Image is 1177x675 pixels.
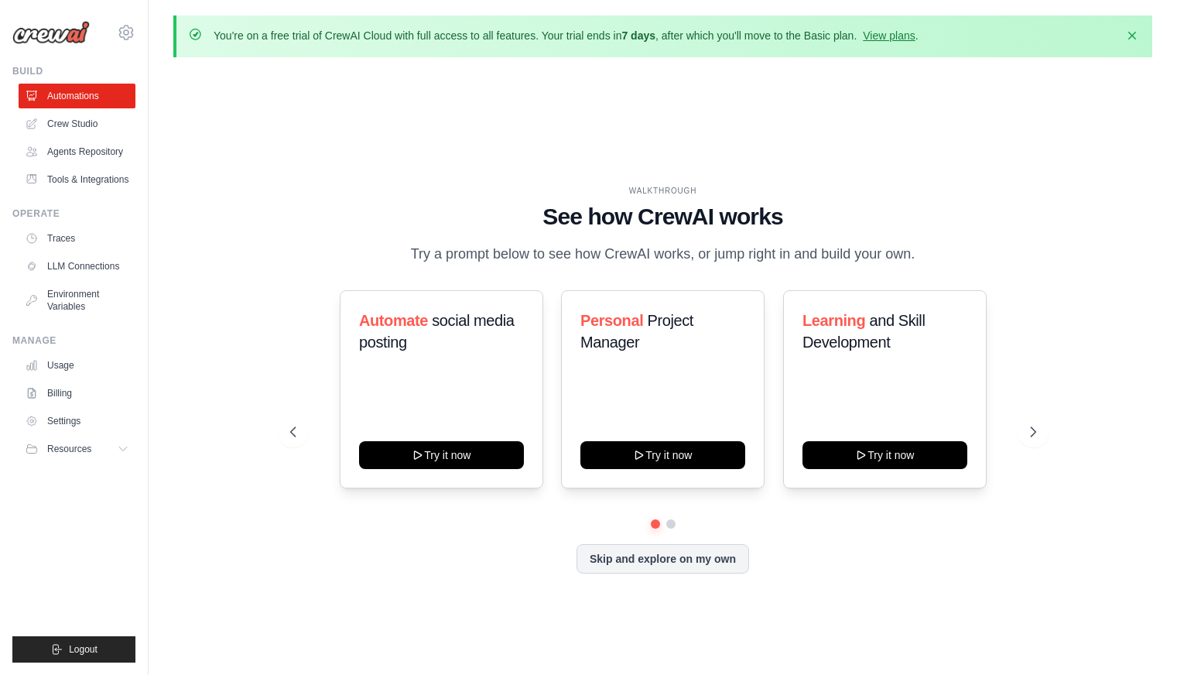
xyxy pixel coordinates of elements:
[69,643,98,656] span: Logout
[863,29,915,42] a: View plans
[19,254,135,279] a: LLM Connections
[621,29,655,42] strong: 7 days
[19,437,135,461] button: Resources
[580,312,643,329] span: Personal
[359,312,515,351] span: social media posting
[19,139,135,164] a: Agents Repository
[47,443,91,455] span: Resources
[12,21,90,44] img: Logo
[802,441,967,469] button: Try it now
[802,312,925,351] span: and Skill Development
[802,312,865,329] span: Learning
[12,65,135,77] div: Build
[19,282,135,319] a: Environment Variables
[19,84,135,108] a: Automations
[19,167,135,192] a: Tools & Integrations
[403,243,923,266] p: Try a prompt below to see how CrewAI works, or jump right in and build your own.
[577,544,749,574] button: Skip and explore on my own
[19,381,135,406] a: Billing
[580,441,745,469] button: Try it now
[214,28,919,43] p: You're on a free trial of CrewAI Cloud with full access to all features. Your trial ends in , aft...
[12,636,135,663] button: Logout
[19,226,135,251] a: Traces
[290,185,1036,197] div: WALKTHROUGH
[19,409,135,433] a: Settings
[12,334,135,347] div: Manage
[12,207,135,220] div: Operate
[290,203,1036,231] h1: See how CrewAI works
[19,353,135,378] a: Usage
[19,111,135,136] a: Crew Studio
[359,441,524,469] button: Try it now
[359,312,428,329] span: Automate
